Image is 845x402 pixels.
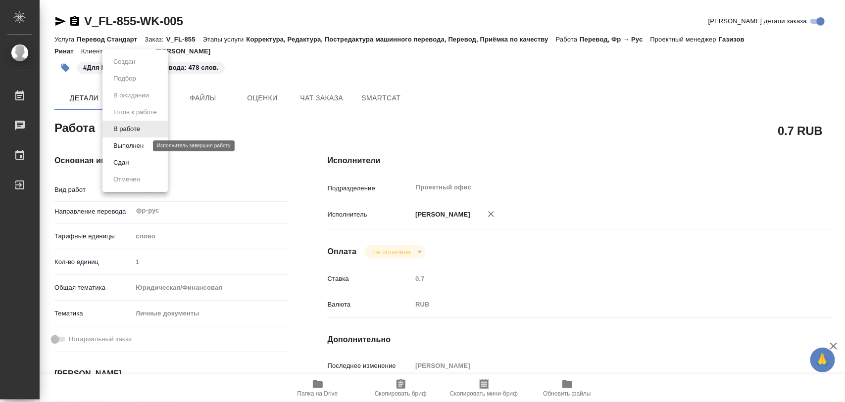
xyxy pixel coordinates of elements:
button: Выполнен [110,140,147,151]
button: Подбор [110,73,139,84]
button: Отменен [110,174,143,185]
button: В работе [110,124,143,134]
button: Готов к работе [110,107,160,118]
button: Создан [110,56,138,67]
button: В ожидании [110,90,152,101]
button: Сдан [110,157,132,168]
